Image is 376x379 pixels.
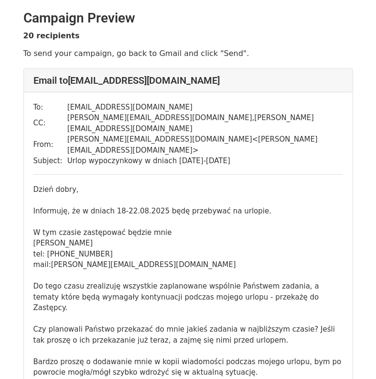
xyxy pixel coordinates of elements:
td: [PERSON_NAME][EMAIL_ADDRESS][DOMAIN_NAME] < [PERSON_NAME][EMAIL_ADDRESS][DOMAIN_NAME] > [67,134,343,156]
h2: Campaign Preview [23,10,353,26]
td: [PERSON_NAME][EMAIL_ADDRESS][DOMAIN_NAME] , [PERSON_NAME][EMAIL_ADDRESS][DOMAIN_NAME] [67,112,343,134]
td: From: [33,134,67,156]
td: Subject: [33,156,67,167]
h4: Email to [EMAIL_ADDRESS][DOMAIN_NAME] [33,75,343,86]
td: [EMAIL_ADDRESS][DOMAIN_NAME] [67,102,343,113]
strong: 20 recipients [23,31,80,40]
td: To: [33,102,67,113]
p: To send your campaign, go back to Gmail and click "Send". [23,48,353,58]
td: CC: [33,112,67,134]
td: Urlop wypoczynkowy w dniach [DATE]-[DATE] [67,156,343,167]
